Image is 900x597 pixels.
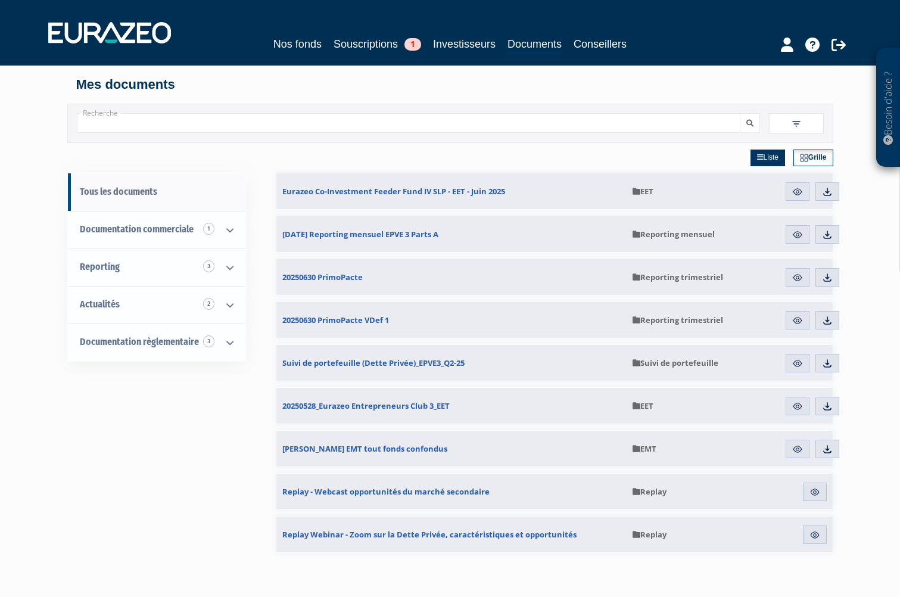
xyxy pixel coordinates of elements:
a: Reporting 3 [68,248,245,286]
span: Suivi de portefeuille (Dette Privée)_EPVE3_Q2-25 [282,357,465,368]
img: download.svg [822,272,833,283]
span: Reporting mensuel [633,229,715,240]
a: Documentation règlementaire 3 [68,324,245,361]
a: Tous les documents [68,173,245,211]
span: Replay [633,486,667,497]
span: Reporting [80,261,120,272]
img: download.svg [822,229,833,240]
span: Reporting trimestriel [633,272,723,282]
a: Replay - Webcast opportunités du marché secondaire [276,474,627,509]
a: Documentation commerciale 1 [68,211,245,248]
span: EMT [633,443,656,454]
span: EET [633,400,653,411]
span: Reporting trimestriel [633,315,723,325]
span: Replay Webinar - Zoom sur la Dette Privée, caractéristiques et opportunités [282,529,577,540]
span: EET [633,186,653,197]
span: [PERSON_NAME] EMT tout fonds confondus [282,443,447,454]
img: download.svg [822,401,833,412]
a: Grille [793,150,833,166]
img: eye.svg [792,315,803,326]
img: eye.svg [792,272,803,283]
p: Besoin d'aide ? [882,54,895,161]
span: Replay [633,529,667,540]
span: 1 [404,38,421,51]
span: 3 [203,260,214,272]
a: Souscriptions1 [334,36,421,52]
a: Conseillers [574,36,627,52]
span: 20250630 PrimoPacte [282,272,363,282]
a: Eurazeo Co-Investment Feeder Fund IV SLP - EET - Juin 2025 [276,173,627,209]
img: download.svg [822,186,833,197]
a: [PERSON_NAME] EMT tout fonds confondus [276,431,627,467]
a: 20250528_Eurazeo Entrepreneurs Club 3_EET [276,388,627,424]
a: [DATE] Reporting mensuel EPVE 3 Parts A [276,216,627,252]
span: 1 [203,223,214,235]
span: Actualités [80,298,120,310]
span: [DATE] Reporting mensuel EPVE 3 Parts A [282,229,438,240]
span: Documentation commerciale [80,223,194,235]
h4: Mes documents [76,77,824,92]
img: eye.svg [792,444,803,455]
img: eye.svg [792,401,803,412]
a: Replay Webinar - Zoom sur la Dette Privée, caractéristiques et opportunités [276,517,627,552]
span: Replay - Webcast opportunités du marché secondaire [282,486,490,497]
span: 3 [203,335,214,347]
img: filter.svg [791,119,802,129]
img: 1732889491-logotype_eurazeo_blanc_rvb.png [48,22,171,43]
input: Recherche [77,113,740,133]
a: 20250630 PrimoPacte VDef 1 [276,302,627,338]
img: download.svg [822,315,833,326]
span: 20250528_Eurazeo Entrepreneurs Club 3_EET [282,400,450,411]
img: download.svg [822,444,833,455]
img: eye.svg [809,487,820,497]
a: 20250630 PrimoPacte [276,259,627,295]
img: eye.svg [792,186,803,197]
span: Suivi de portefeuille [633,357,718,368]
span: 20250630 PrimoPacte VDef 1 [282,315,389,325]
img: eye.svg [792,229,803,240]
img: download.svg [822,358,833,369]
img: eye.svg [792,358,803,369]
span: 2 [203,298,214,310]
a: Documents [507,36,562,54]
a: Liste [750,150,785,166]
span: Documentation règlementaire [80,336,199,347]
a: Suivi de portefeuille (Dette Privée)_EPVE3_Q2-25 [276,345,627,381]
span: Eurazeo Co-Investment Feeder Fund IV SLP - EET - Juin 2025 [282,186,505,197]
img: eye.svg [809,530,820,540]
img: grid.svg [800,154,808,162]
a: Investisseurs [433,36,496,52]
a: Nos fonds [273,36,322,52]
a: Actualités 2 [68,286,245,324]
